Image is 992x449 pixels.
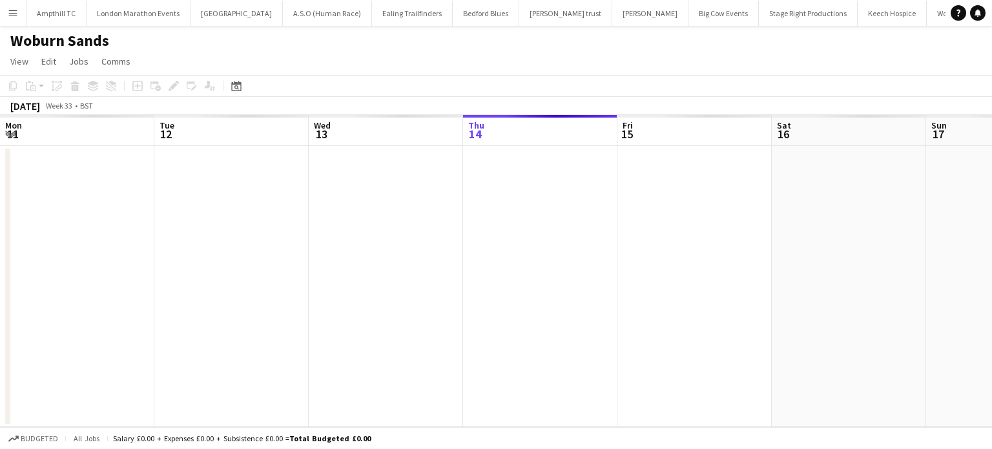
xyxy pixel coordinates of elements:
[688,1,759,26] button: Big Cow Events
[6,432,60,446] button: Budgeted
[160,120,174,131] span: Tue
[612,1,688,26] button: [PERSON_NAME]
[10,31,109,50] h1: Woburn Sands
[621,127,633,141] span: 15
[36,53,61,70] a: Edit
[283,1,372,26] button: A.S.O (Human Race)
[101,56,130,67] span: Comms
[96,53,136,70] a: Comms
[26,1,87,26] button: Ampthill TC
[927,1,979,26] button: Wolf Runs
[931,120,947,131] span: Sun
[466,127,484,141] span: 14
[80,101,93,110] div: BST
[10,56,28,67] span: View
[623,120,633,131] span: Fri
[858,1,927,26] button: Keech Hospice
[69,56,88,67] span: Jobs
[87,1,191,26] button: London Marathon Events
[314,120,331,131] span: Wed
[71,433,102,443] span: All jobs
[519,1,612,26] button: [PERSON_NAME] trust
[468,120,484,131] span: Thu
[312,127,331,141] span: 13
[777,120,791,131] span: Sat
[289,433,371,443] span: Total Budgeted £0.00
[41,56,56,67] span: Edit
[158,127,174,141] span: 12
[21,434,58,443] span: Budgeted
[775,127,791,141] span: 16
[372,1,453,26] button: Ealing Trailfinders
[64,53,94,70] a: Jobs
[43,101,75,110] span: Week 33
[5,120,22,131] span: Mon
[3,127,22,141] span: 11
[453,1,519,26] button: Bedford Blues
[113,433,371,443] div: Salary £0.00 + Expenses £0.00 + Subsistence £0.00 =
[10,99,40,112] div: [DATE]
[929,127,947,141] span: 17
[191,1,283,26] button: [GEOGRAPHIC_DATA]
[759,1,858,26] button: Stage Right Productions
[5,53,34,70] a: View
